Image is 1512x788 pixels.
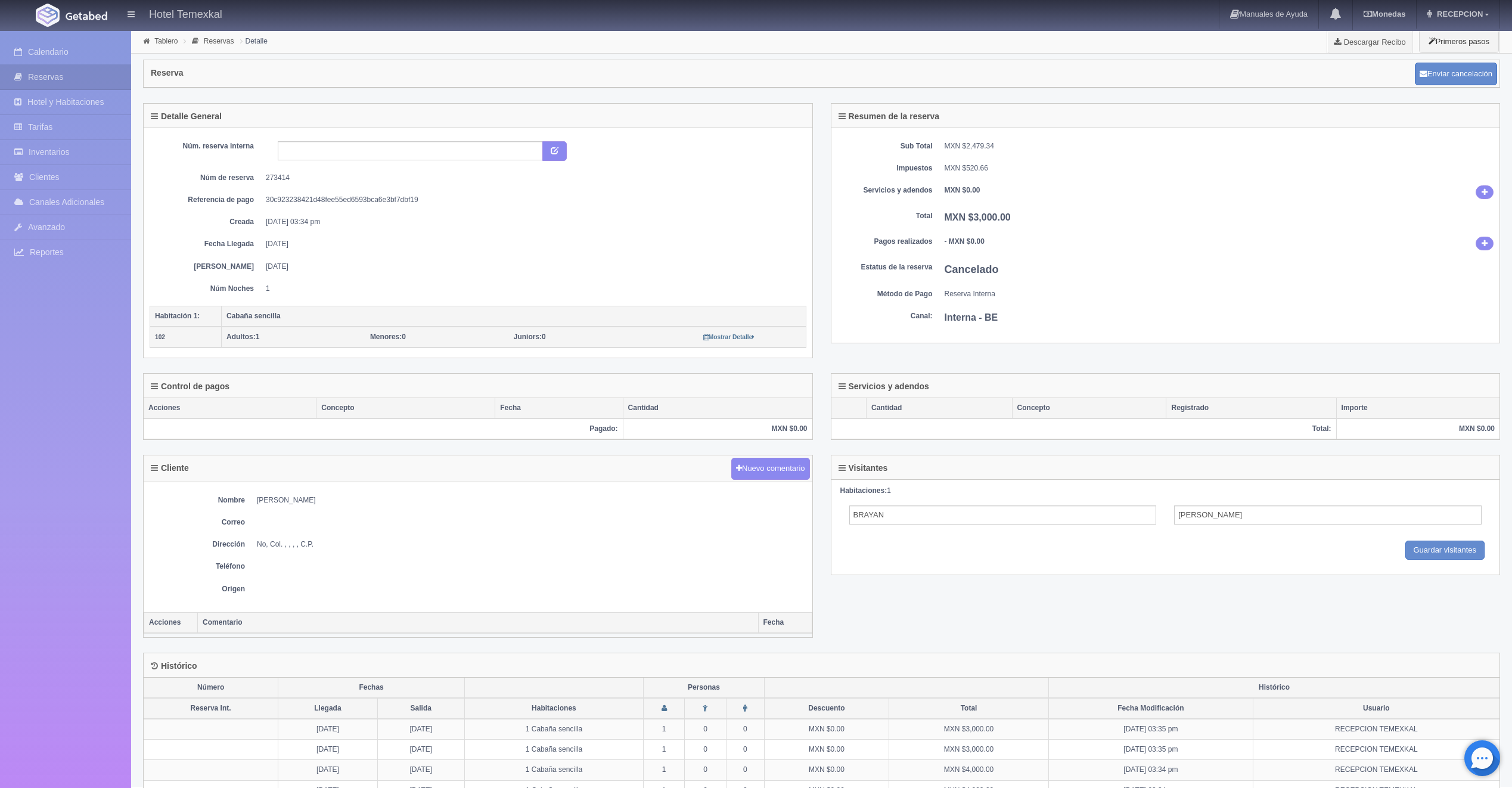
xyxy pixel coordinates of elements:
b: MXN $3,000.00 [945,212,1011,222]
dd: [DATE] [266,262,797,272]
th: Pagado: [144,418,623,439]
th: Personas [643,678,764,698]
td: 1 Cabaña sencilla [464,719,643,740]
a: Tablero [154,37,178,45]
dt: Origen [150,584,245,594]
th: Descuento [764,698,889,719]
td: 0 [685,760,726,780]
th: Llegada [278,698,377,719]
h4: Cliente [151,464,189,473]
dd: [DATE] 03:34 pm [266,217,797,227]
input: Guardar visitantes [1405,541,1485,560]
th: Importe [1336,398,1499,418]
td: [DATE] [278,760,377,780]
th: Cantidad [623,398,812,418]
img: Getabed [66,11,107,20]
td: 0 [685,740,726,760]
td: [DATE] 03:35 pm [1049,740,1253,760]
dt: Sub Total [837,141,933,151]
td: 1 Cabaña sencilla [464,740,643,760]
td: MXN $4,000.00 [889,760,1049,780]
th: Total [889,698,1049,719]
b: - MXN $0.00 [945,237,985,246]
th: Histórico [1049,678,1499,698]
button: Primeros pasos [1419,30,1499,53]
td: 0 [726,740,764,760]
h4: Hotel Temexkal [149,6,222,21]
dt: Total [837,211,933,221]
td: 1 Cabaña sencilla [464,760,643,780]
td: MXN $3,000.00 [889,719,1049,740]
th: Fechas [278,678,465,698]
dt: Método de Pago [837,289,933,299]
td: 0 [726,760,764,780]
th: Salida [377,698,464,719]
a: Descargar Recibo [1327,30,1412,54]
small: 102 [155,334,165,340]
b: Interna - BE [945,312,998,322]
td: 1 [643,760,684,780]
th: Fecha [758,612,812,633]
dt: Creada [159,217,254,227]
th: Concepto [316,398,495,418]
dt: Núm de reserva [159,173,254,183]
h4: Control de pagos [151,382,229,391]
dt: Dirección [150,539,245,550]
th: Concepto [1012,398,1166,418]
td: [DATE] 03:35 pm [1049,719,1253,740]
td: 0 [685,719,726,740]
td: 1 [643,740,684,760]
small: Mostrar Detalle [703,334,755,340]
input: Apellidos del Adulto [1174,505,1482,525]
dt: Correo [150,517,245,528]
td: MXN $0.00 [764,719,889,740]
h4: Servicios y adendos [839,382,929,391]
dt: Impuestos [837,163,933,173]
td: [DATE] [278,740,377,760]
th: Cabaña sencilla [222,306,806,327]
th: Acciones [144,612,198,633]
dt: Referencia de pago [159,195,254,205]
td: MXN $0.00 [764,760,889,780]
td: [DATE] [377,740,464,760]
th: Fecha [495,398,623,418]
dt: Servicios y adendos [837,185,933,196]
td: RECEPCION TEMEXKAL [1253,740,1499,760]
button: Enviar cancelación [1415,63,1497,85]
dt: [PERSON_NAME] [159,262,254,272]
strong: Habitaciones: [840,486,887,495]
th: Habitaciones [464,698,643,719]
dd: 1 [266,284,797,294]
dd: MXN $2,479.34 [945,141,1494,151]
td: 0 [726,719,764,740]
td: RECEPCION TEMEXKAL [1253,719,1499,740]
strong: Menores: [370,333,402,341]
td: [DATE] 03:34 pm [1049,760,1253,780]
dd: Reserva Interna [945,289,1494,299]
dt: Núm Noches [159,284,254,294]
img: Getabed [36,4,60,27]
span: 0 [370,333,406,341]
h4: Reserva [151,69,184,77]
th: Acciones [144,398,316,418]
a: Reservas [204,37,234,45]
h4: Resumen de la reserva [839,112,940,121]
dt: Estatus de la reserva [837,262,933,272]
dd: MXN $520.66 [945,163,1494,173]
td: MXN $3,000.00 [889,740,1049,760]
dt: Teléfono [150,561,245,572]
strong: Juniors: [514,333,542,341]
th: Comentario [198,612,759,633]
h4: Detalle General [151,112,222,121]
td: 1 [643,719,684,740]
span: 0 [514,333,546,341]
th: MXN $0.00 [1336,418,1499,439]
td: MXN $0.00 [764,740,889,760]
b: Monedas [1364,10,1405,18]
th: Total: [831,418,1337,439]
dd: [DATE] [266,239,797,249]
dt: Canal: [837,311,933,321]
div: 1 [840,486,1491,496]
span: RECEPCION [1434,10,1483,18]
th: Número [144,678,278,698]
